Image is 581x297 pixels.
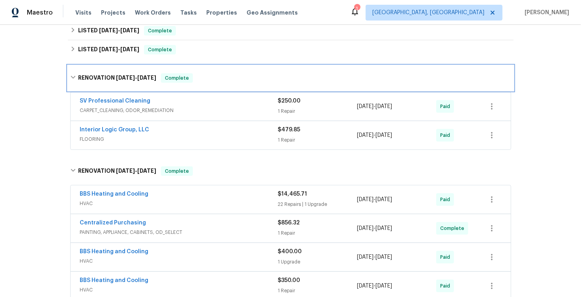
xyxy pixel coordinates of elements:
span: [DATE] [137,75,156,80]
span: [DATE] [376,283,392,289]
span: [DATE] [120,28,139,33]
span: HVAC [80,200,278,207]
span: Paid [440,282,453,290]
a: BBS Heating and Cooling [80,191,149,197]
span: $14,465.71 [278,191,307,197]
span: [DATE] [376,133,392,138]
div: 1 Repair [278,229,357,237]
a: Interior Logic Group, LLC [80,127,149,133]
span: [DATE] [99,47,118,52]
span: Projects [101,9,125,17]
a: Centralized Purchasing [80,220,146,226]
span: - [116,168,156,174]
div: LISTED [DATE]-[DATE]Complete [68,40,514,59]
span: $856.32 [278,220,300,226]
span: [DATE] [357,197,374,202]
h6: LISTED [78,45,139,54]
div: 1 Repair [278,107,357,115]
span: FLOORING [80,135,278,143]
h6: LISTED [78,26,139,35]
a: BBS Heating and Cooling [80,249,149,254]
span: [DATE] [357,254,374,260]
span: [PERSON_NAME] [521,9,569,17]
span: - [357,224,392,232]
span: Paid [440,131,453,139]
span: - [357,131,392,139]
span: Complete [440,224,467,232]
span: CARPET_CLEANING, ODOR_REMEDIATION [80,106,278,114]
span: - [357,196,392,204]
span: Work Orders [135,9,171,17]
span: - [357,282,392,290]
h6: RENOVATION [78,73,156,83]
span: Complete [145,27,175,35]
div: 1 Repair [278,136,357,144]
span: Properties [206,9,237,17]
div: RENOVATION [DATE]-[DATE]Complete [68,159,514,184]
span: Visits [75,9,92,17]
div: LISTED [DATE]-[DATE]Complete [68,21,514,40]
span: - [99,47,139,52]
div: 1 Upgrade [278,258,357,266]
span: [DATE] [116,168,135,174]
h6: RENOVATION [78,166,156,176]
span: [DATE] [357,133,374,138]
a: BBS Heating and Cooling [80,278,149,283]
div: 1 Repair [278,287,357,295]
span: [DATE] [99,28,118,33]
span: [DATE] [357,104,374,109]
span: HVAC [80,286,278,294]
span: PAINTING, APPLIANCE, CABINETS, OD_SELECT [80,228,278,236]
span: Maestro [27,9,53,17]
span: $350.00 [278,278,301,283]
span: [DATE] [357,226,374,231]
span: [DATE] [376,254,392,260]
span: - [99,28,139,33]
span: Paid [440,196,453,204]
span: - [357,103,392,110]
span: [GEOGRAPHIC_DATA], [GEOGRAPHIC_DATA] [372,9,484,17]
span: [DATE] [116,75,135,80]
span: - [357,253,392,261]
span: $400.00 [278,249,302,254]
span: [DATE] [376,226,392,231]
div: RENOVATION [DATE]-[DATE]Complete [68,65,514,91]
div: 1 [354,5,360,13]
span: [DATE] [357,283,374,289]
span: Tasks [180,10,197,15]
span: [DATE] [137,168,156,174]
span: Geo Assignments [247,9,298,17]
span: [DATE] [376,197,392,202]
span: Paid [440,103,453,110]
span: [DATE] [120,47,139,52]
span: Paid [440,253,453,261]
span: HVAC [80,257,278,265]
span: Complete [162,167,192,175]
div: 22 Repairs | 1 Upgrade [278,200,357,208]
span: [DATE] [376,104,392,109]
span: $250.00 [278,98,301,104]
span: Complete [162,74,192,82]
span: - [116,75,156,80]
a: SV Professional Cleaning [80,98,151,104]
span: Complete [145,46,175,54]
span: $479.85 [278,127,301,133]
